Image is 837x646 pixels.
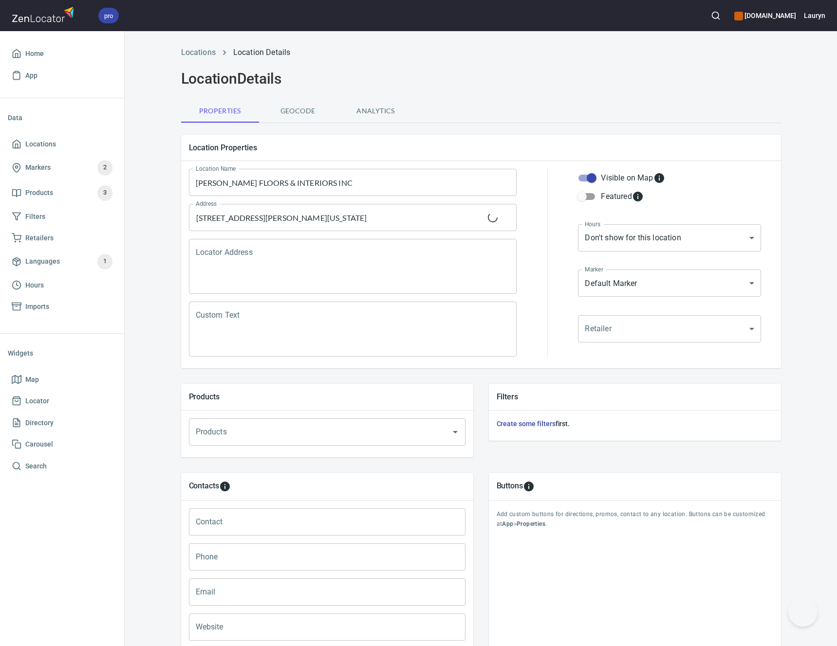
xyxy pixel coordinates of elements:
a: Markers2 [8,155,116,180]
span: Languages [25,255,60,268]
svg: Whether the location is visible on the map. [653,172,665,184]
div: ​ [578,315,761,342]
a: Retailers [8,227,116,249]
div: Manage your apps [734,5,796,26]
div: Don't show for this location [578,224,761,251]
a: Filters [8,206,116,228]
a: Languages1 [8,249,116,274]
b: App [502,520,513,527]
a: Locations [8,133,116,155]
h5: Contacts [189,481,220,492]
svg: Featured locations are moved to the top of the search results list. [632,191,644,202]
b: Properties [517,520,545,527]
span: Hours [25,279,44,291]
span: Map [25,374,39,386]
span: 1 [97,256,112,267]
a: Hours [8,274,116,296]
a: Locator [8,390,116,412]
span: Search [25,460,47,472]
h6: first. [497,418,773,429]
a: Products3 [8,180,116,206]
button: Lauryn [804,5,825,26]
h6: Lauryn [804,10,825,21]
a: Locations [181,48,216,57]
h5: Buttons [497,481,523,492]
li: Data [8,106,116,129]
span: pro [98,11,119,21]
span: Analytics [343,105,409,117]
p: Add custom buttons for directions, promos, contact to any location. Buttons can be customized at > . [497,510,773,529]
span: Geocode [265,105,331,117]
div: Default Marker [578,269,761,297]
svg: To add custom contact information for locations, please go to Apps > Properties > Contacts. [219,481,231,492]
span: Products [25,187,53,199]
span: Locator [25,395,49,407]
span: Imports [25,301,49,313]
a: Create some filters [497,420,556,428]
h6: [DOMAIN_NAME] [734,10,796,21]
span: App [25,70,37,82]
button: Search [705,5,726,26]
h5: Filters [497,392,773,402]
a: Map [8,369,116,391]
img: zenlocator [12,4,77,25]
div: pro [98,8,119,23]
span: Carousel [25,438,53,450]
li: Widgets [8,341,116,365]
span: Locations [25,138,56,150]
a: Carousel [8,433,116,455]
input: Products [193,423,434,441]
button: color-CE600E [734,12,743,20]
span: Properties [187,105,253,117]
span: Filters [25,211,45,223]
div: Featured [601,191,643,202]
div: Visible on Map [601,172,665,184]
span: 3 [97,187,112,198]
a: App [8,65,116,87]
span: Retailers [25,232,54,244]
h2: Location Details [181,70,781,88]
button: Open [448,425,462,439]
span: Home [25,48,44,60]
span: 2 [97,162,112,173]
iframe: Help Scout Beacon - Open [788,597,818,627]
a: Imports [8,296,116,318]
h5: Location Properties [189,143,773,153]
a: Location Details [233,48,290,57]
a: Search [8,455,116,477]
span: Markers [25,161,51,174]
a: Home [8,43,116,65]
nav: breadcrumb [181,47,781,58]
span: Directory [25,417,54,429]
h5: Products [189,392,465,402]
a: Directory [8,412,116,434]
svg: To add custom buttons for locations, please go to Apps > Properties > Buttons. [523,481,535,492]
